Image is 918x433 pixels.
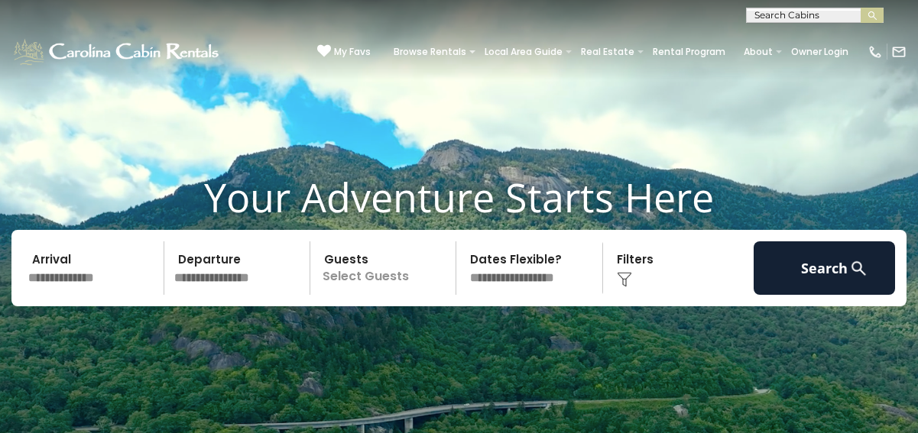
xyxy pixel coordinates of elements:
[868,44,883,60] img: phone-regular-white.png
[849,259,868,278] img: search-regular-white.png
[783,41,856,63] a: Owner Login
[11,37,223,67] img: White-1-1-2.png
[317,44,371,60] a: My Favs
[386,41,474,63] a: Browse Rentals
[11,173,907,221] h1: Your Adventure Starts Here
[573,41,642,63] a: Real Estate
[645,41,733,63] a: Rental Program
[617,272,632,287] img: filter--v1.png
[315,241,456,295] p: Select Guests
[334,45,371,59] span: My Favs
[891,44,907,60] img: mail-regular-white.png
[754,241,895,295] button: Search
[736,41,780,63] a: About
[477,41,570,63] a: Local Area Guide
